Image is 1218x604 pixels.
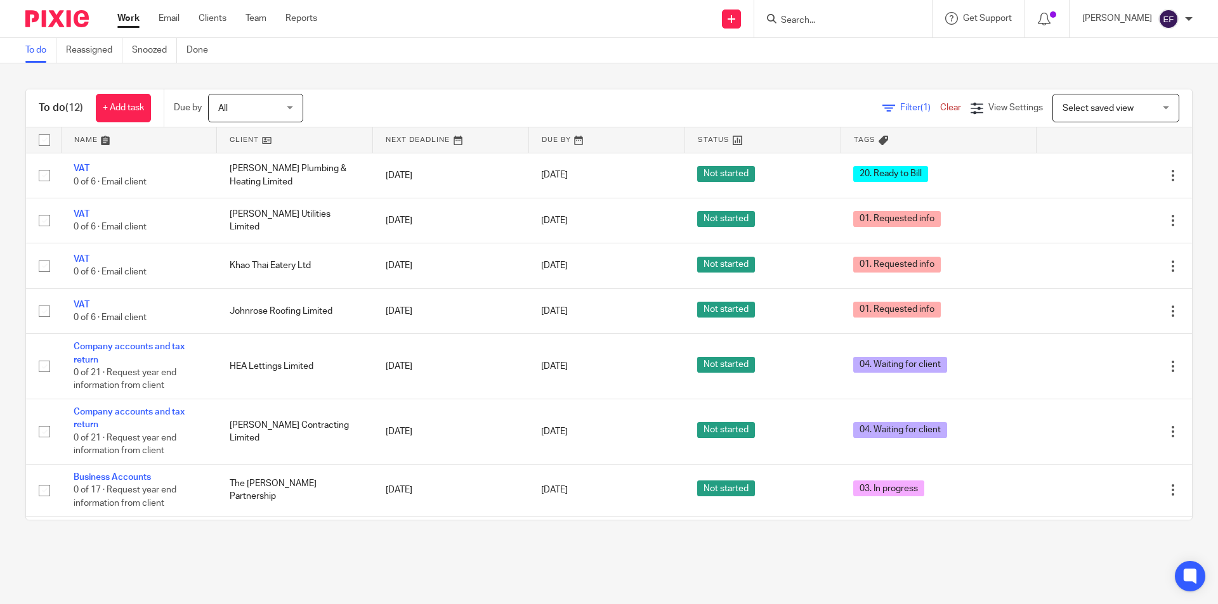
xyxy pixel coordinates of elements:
[217,464,373,516] td: The [PERSON_NAME] Partnership
[373,334,529,399] td: [DATE]
[218,104,228,113] span: All
[74,177,147,186] span: 0 of 6 · Email client
[853,302,941,318] span: 01. Requested info
[217,399,373,464] td: [PERSON_NAME] Contracting Limited
[541,261,568,270] span: [DATE]
[853,422,947,438] span: 04. Waiting for client
[541,216,568,225] span: [DATE]
[541,362,568,371] span: [DATE]
[780,15,894,27] input: Search
[74,222,147,231] span: 0 of 6 · Email client
[96,94,151,122] a: + Add task
[1082,12,1152,25] p: [PERSON_NAME]
[217,288,373,333] td: Johnrose Roofing Limited
[854,136,875,143] span: Tags
[541,427,568,436] span: [DATE]
[74,342,185,364] a: Company accounts and tax return
[74,434,176,456] span: 0 of 21 · Request year end information from client
[217,153,373,198] td: [PERSON_NAME] Plumbing & Heating Limited
[25,38,56,63] a: To do
[697,211,755,227] span: Not started
[853,480,924,496] span: 03. In progress
[246,12,266,25] a: Team
[217,334,373,399] td: HEA Lettings Limited
[74,300,89,309] a: VAT
[285,12,317,25] a: Reports
[697,357,755,373] span: Not started
[65,103,83,113] span: (12)
[74,408,185,429] a: Company accounts and tax return
[74,210,89,219] a: VAT
[963,14,1012,23] span: Get Support
[159,12,180,25] a: Email
[373,243,529,288] td: [DATE]
[697,166,755,182] span: Not started
[74,368,176,390] span: 0 of 21 · Request year end information from client
[697,302,755,318] span: Not started
[74,164,89,173] a: VAT
[117,12,140,25] a: Work
[853,257,941,273] span: 01. Requested info
[373,517,529,562] td: [DATE]
[217,517,373,562] td: [PERSON_NAME]
[940,103,961,112] a: Clear
[74,255,89,264] a: VAT
[853,211,941,227] span: 01. Requested info
[74,313,147,322] span: 0 of 6 · Email client
[541,485,568,494] span: [DATE]
[217,198,373,243] td: [PERSON_NAME] Utilities Limited
[66,38,122,63] a: Reassigned
[988,103,1043,112] span: View Settings
[373,198,529,243] td: [DATE]
[373,153,529,198] td: [DATE]
[373,399,529,464] td: [DATE]
[920,103,931,112] span: (1)
[697,422,755,438] span: Not started
[900,103,940,112] span: Filter
[1063,104,1134,113] span: Select saved view
[74,485,176,508] span: 0 of 17 · Request year end information from client
[199,12,226,25] a: Clients
[25,10,89,27] img: Pixie
[697,480,755,496] span: Not started
[217,243,373,288] td: Khao Thai Eatery Ltd
[74,473,151,482] a: Business Accounts
[541,307,568,316] span: [DATE]
[39,101,83,115] h1: To do
[132,38,177,63] a: Snoozed
[373,288,529,333] td: [DATE]
[853,357,947,373] span: 04. Waiting for client
[373,464,529,516] td: [DATE]
[187,38,218,63] a: Done
[174,101,202,114] p: Due by
[853,166,928,182] span: 20. Ready to Bill
[74,268,147,277] span: 0 of 6 · Email client
[1158,9,1179,29] img: svg%3E
[697,257,755,273] span: Not started
[541,171,568,180] span: [DATE]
